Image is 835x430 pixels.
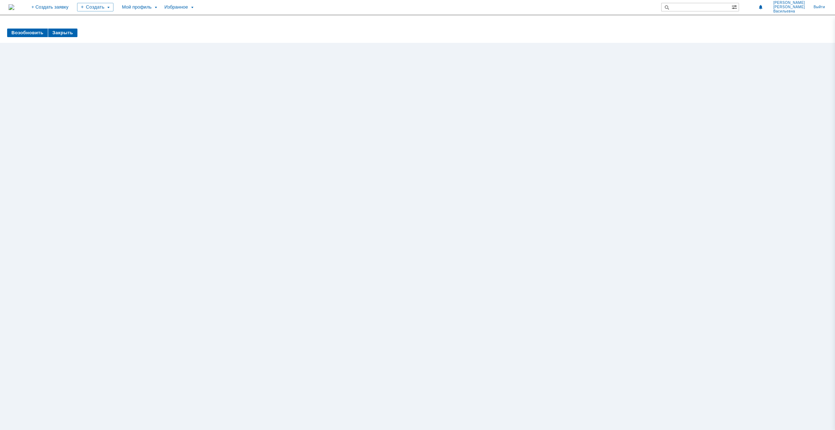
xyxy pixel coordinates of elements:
span: [PERSON_NAME] [773,5,805,9]
span: Расширенный поиск [732,3,739,10]
span: Васильевна [773,9,805,14]
img: logo [9,4,14,10]
a: Перейти на домашнюю страницу [9,4,14,10]
span: [PERSON_NAME] [773,1,805,5]
div: Создать [77,3,113,11]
